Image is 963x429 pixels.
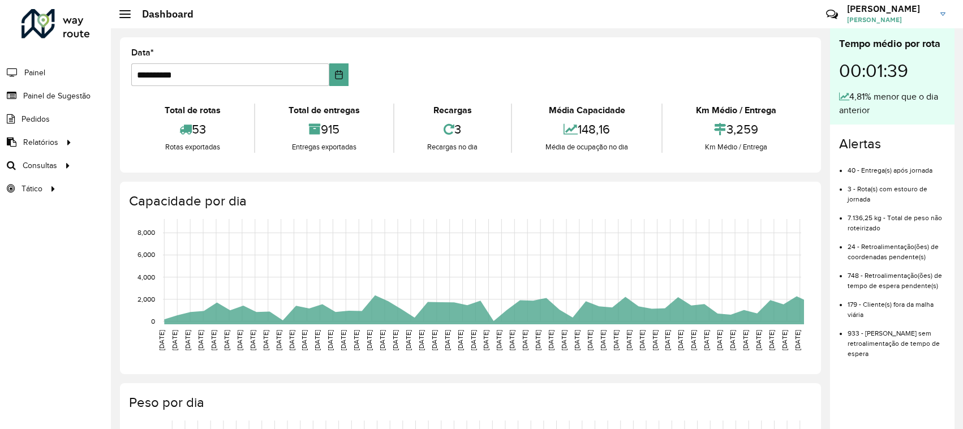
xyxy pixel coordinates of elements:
[848,262,945,291] li: 748 - Retroalimentação(ões) de tempo de espera pendente(s)
[677,330,684,350] text: [DATE]
[665,117,807,141] div: 3,259
[847,15,932,25] span: [PERSON_NAME]
[794,330,801,350] text: [DATE]
[638,330,646,350] text: [DATE]
[300,330,308,350] text: [DATE]
[137,295,155,303] text: 2,000
[716,330,723,350] text: [DATE]
[397,117,509,141] div: 3
[397,141,509,153] div: Recargas no dia
[703,330,710,350] text: [DATE]
[768,330,775,350] text: [DATE]
[755,330,762,350] text: [DATE]
[158,330,165,350] text: [DATE]
[848,291,945,320] li: 179 - Cliente(s) fora da malha viária
[612,330,620,350] text: [DATE]
[249,330,256,350] text: [DATE]
[379,330,386,350] text: [DATE]
[23,136,58,148] span: Relatórios
[184,330,191,350] text: [DATE]
[839,36,945,52] div: Tempo médio por rota
[137,273,155,281] text: 4,000
[457,330,464,350] text: [DATE]
[573,330,581,350] text: [DATE]
[329,63,349,86] button: Choose Date
[288,330,295,350] text: [DATE]
[431,330,438,350] text: [DATE]
[258,117,390,141] div: 915
[515,141,659,153] div: Média de ocupação no dia
[820,2,844,27] a: Contato Rápido
[134,117,251,141] div: 53
[690,330,697,350] text: [DATE]
[258,104,390,117] div: Total de entregas
[210,330,217,350] text: [DATE]
[418,330,425,350] text: [DATE]
[23,90,91,102] span: Painel de Sugestão
[839,136,945,152] h4: Alertas
[137,251,155,259] text: 6,000
[339,330,347,350] text: [DATE]
[131,8,194,20] h2: Dashboard
[515,104,659,117] div: Média Capacidade
[560,330,568,350] text: [DATE]
[258,141,390,153] div: Entregas exportadas
[665,141,807,153] div: Km Médio / Entrega
[848,320,945,359] li: 933 - [PERSON_NAME] sem retroalimentação de tempo de espera
[275,330,282,350] text: [DATE]
[23,160,57,171] span: Consultas
[482,330,489,350] text: [DATE]
[326,330,334,350] text: [DATE]
[131,46,154,59] label: Data
[223,330,230,350] text: [DATE]
[392,330,399,350] text: [DATE]
[848,233,945,262] li: 24 - Retroalimentação(ões) de coordenadas pendente(s)
[397,104,509,117] div: Recargas
[651,330,659,350] text: [DATE]
[742,330,749,350] text: [DATE]
[137,229,155,237] text: 8,000
[495,330,502,350] text: [DATE]
[129,394,810,411] h4: Peso por dia
[171,330,178,350] text: [DATE]
[313,330,321,350] text: [DATE]
[151,318,155,325] text: 0
[586,330,594,350] text: [DATE]
[405,330,412,350] text: [DATE]
[848,204,945,233] li: 7.136,25 kg - Total de peso não roteirizado
[24,67,45,79] span: Painel
[839,90,945,117] div: 4,81% menor que o dia anterior
[366,330,373,350] text: [DATE]
[534,330,541,350] text: [DATE]
[508,330,515,350] text: [DATE]
[197,330,204,350] text: [DATE]
[521,330,528,350] text: [DATE]
[848,157,945,175] li: 40 - Entrega(s) após jornada
[129,193,810,209] h4: Capacidade por dia
[22,113,50,125] span: Pedidos
[470,330,477,350] text: [DATE]
[262,330,269,350] text: [DATE]
[547,330,554,350] text: [DATE]
[781,330,788,350] text: [DATE]
[625,330,633,350] text: [DATE]
[848,175,945,204] li: 3 - Rota(s) com estouro de jornada
[847,3,932,14] h3: [PERSON_NAME]
[134,104,251,117] div: Total de rotas
[665,104,807,117] div: Km Médio / Entrega
[515,117,659,141] div: 148,16
[444,330,451,350] text: [DATE]
[729,330,736,350] text: [DATE]
[664,330,671,350] text: [DATE]
[22,183,42,195] span: Tático
[352,330,360,350] text: [DATE]
[236,330,243,350] text: [DATE]
[599,330,607,350] text: [DATE]
[839,52,945,90] div: 00:01:39
[134,141,251,153] div: Rotas exportadas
